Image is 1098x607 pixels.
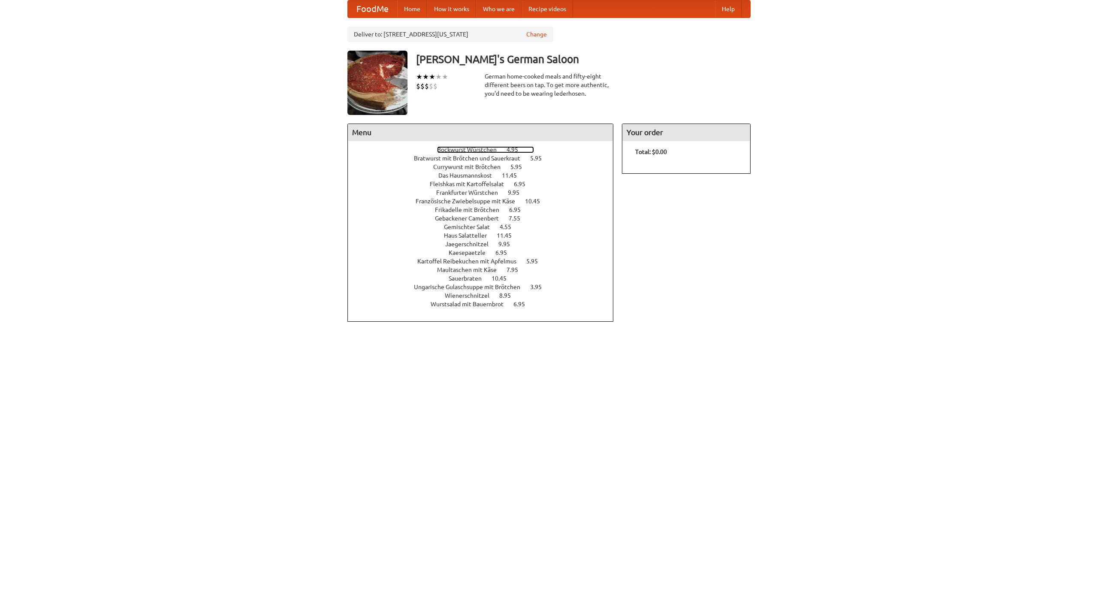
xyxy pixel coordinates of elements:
[444,223,527,230] a: Gemischter Salat 4.55
[509,206,529,213] span: 6.95
[437,146,505,153] span: Bockwurst Würstchen
[522,0,573,18] a: Recipe videos
[498,241,519,248] span: 9.95
[430,181,541,187] a: Fleishkas mit Kartoffelsalat 6.95
[445,241,497,248] span: Jaegerschnitzel
[526,30,547,39] a: Change
[416,51,751,68] h3: [PERSON_NAME]'s German Saloon
[433,82,437,91] li: $
[476,0,522,18] a: Who we are
[431,301,512,308] span: Wurstsalad mit Bauernbrot
[416,82,420,91] li: $
[397,0,427,18] a: Home
[348,124,613,141] h4: Menu
[530,284,550,290] span: 3.95
[422,72,429,82] li: ★
[438,172,533,179] a: Das Hausmannskost 11.45
[442,72,448,82] li: ★
[347,27,553,42] div: Deliver to: [STREET_ADDRESS][US_STATE]
[431,301,541,308] a: Wurstsalad mit Bauernbrot 6.95
[449,275,522,282] a: Sauerbraten 10.45
[507,146,527,153] span: 4.95
[435,206,537,213] a: Frikadelle mit Brötchen 6.95
[444,232,495,239] span: Haus Salatteller
[445,292,498,299] span: Wienerschnitzel
[445,241,526,248] a: Jaegerschnitzel 9.95
[635,148,667,155] b: Total: $0.00
[514,181,534,187] span: 6.95
[495,249,516,256] span: 6.95
[492,275,515,282] span: 10.45
[449,249,523,256] a: Kaesepaetzle 6.95
[417,258,525,265] span: Kartoffel Reibekuchen mit Apfelmus
[437,266,505,273] span: Maultaschen mit Käse
[414,155,558,162] a: Bratwurst mit Brötchen und Sauerkraut 5.95
[433,163,538,170] a: Currywurst mit Brötchen 5.95
[417,258,554,265] a: Kartoffel Reibekuchen mit Apfelmus 5.95
[445,292,527,299] a: Wienerschnitzel 8.95
[348,0,397,18] a: FoodMe
[508,189,528,196] span: 9.95
[444,223,498,230] span: Gemischter Salat
[427,0,476,18] a: How it works
[715,0,742,18] a: Help
[430,181,513,187] span: Fleishkas mit Kartoffelsalat
[622,124,750,141] h4: Your order
[435,72,442,82] li: ★
[500,223,520,230] span: 4.55
[416,198,556,205] a: Französische Zwiebelsuppe mit Käse 10.45
[429,72,435,82] li: ★
[449,249,494,256] span: Kaesepaetzle
[437,146,534,153] a: Bockwurst Würstchen 4.95
[416,72,422,82] li: ★
[510,163,531,170] span: 5.95
[485,72,613,98] div: German home-cooked meals and fifty-eight different beers on tap. To get more authentic, you'd nee...
[414,284,558,290] a: Ungarische Gulaschsuppe mit Brötchen 3.95
[414,155,529,162] span: Bratwurst mit Brötchen und Sauerkraut
[414,284,529,290] span: Ungarische Gulaschsuppe mit Brötchen
[530,155,550,162] span: 5.95
[437,266,534,273] a: Maultaschen mit Käse 7.95
[507,266,527,273] span: 7.95
[435,206,508,213] span: Frikadelle mit Brötchen
[433,163,509,170] span: Currywurst mit Brötchen
[429,82,433,91] li: $
[513,301,534,308] span: 6.95
[499,292,519,299] span: 8.95
[444,232,528,239] a: Haus Salatteller 11.45
[435,215,536,222] a: Gebackener Camenbert 7.55
[526,258,546,265] span: 5.95
[416,198,524,205] span: Französische Zwiebelsuppe mit Käse
[438,172,501,179] span: Das Hausmannskost
[525,198,549,205] span: 10.45
[420,82,425,91] li: $
[425,82,429,91] li: $
[436,189,535,196] a: Frankfurter Würstchen 9.95
[449,275,490,282] span: Sauerbraten
[435,215,507,222] span: Gebackener Camenbert
[497,232,520,239] span: 11.45
[509,215,529,222] span: 7.55
[347,51,407,115] img: angular.jpg
[502,172,525,179] span: 11.45
[436,189,507,196] span: Frankfurter Würstchen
